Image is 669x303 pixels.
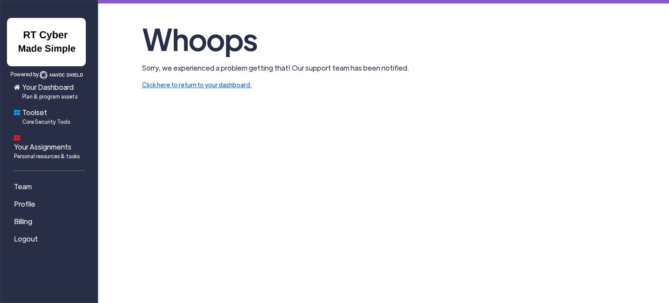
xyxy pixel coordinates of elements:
[7,18,86,66] img: in2N1LkhvnDD0uqysP7quMybwM9wTuGLnboJQrfo.png
[7,195,94,213] a: Profile
[7,78,94,104] a: Your DashboardPlan & program assets
[14,135,20,141] img: dashboard-icon.svg
[14,152,80,160] span: Personal resources & tasks
[14,234,38,244] span: Logout
[7,230,94,248] a: Logout
[22,92,78,100] span: Plan & program assets
[142,81,252,89] a: Click here to return to your dashboard.
[142,17,625,59] h1: Whoops
[14,216,32,227] span: Billing
[14,199,35,209] span: Profile
[7,178,94,195] a: Team
[22,107,70,126] span: Toolset
[14,84,20,90] img: home-icon.svg
[39,71,83,79] img: havoc-shield-logo-white.svg
[14,109,20,116] img: foundations-icon.svg
[22,82,78,100] span: Your Dashboard
[22,118,70,126] span: Core Security Tools
[14,142,80,160] span: Your Assignments
[7,104,94,129] a: ToolsetCore Security Tools
[7,18,86,79] a: Powered by
[7,213,94,230] a: Billing
[7,129,94,163] a: Your AssignmentsPersonal resources & tasks
[10,71,39,78] span: Powered by
[142,63,625,73] p: Sorry, we experienced a problem getting that! Our support team has been notified.
[14,181,32,192] span: Team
